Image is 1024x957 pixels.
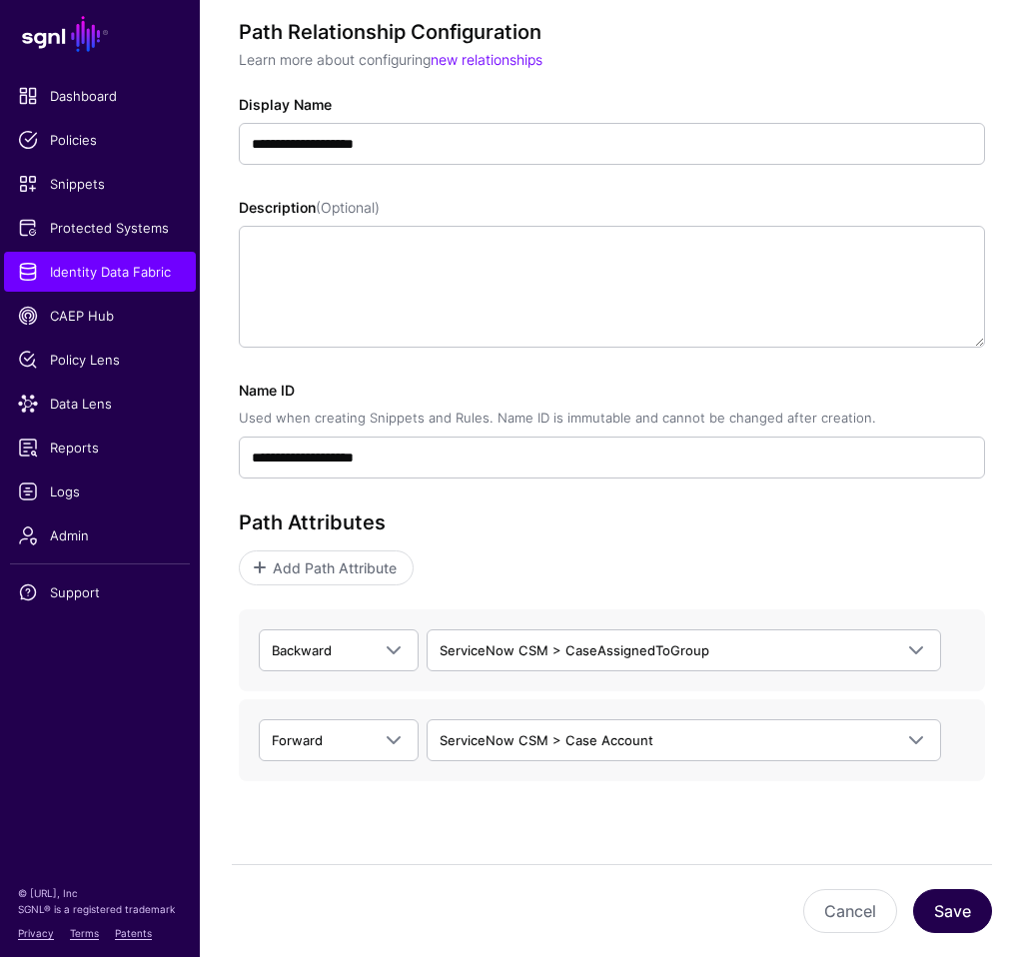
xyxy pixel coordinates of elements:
span: Support [18,582,182,602]
label: Display Name [239,94,332,115]
a: Policy Lens [4,340,196,380]
span: Admin [18,525,182,545]
span: Policy Lens [18,350,182,370]
span: CAEP Hub [18,306,182,326]
span: ServiceNow CSM > CaseAssignedToGroup [440,642,709,658]
a: Data Lens [4,384,196,424]
a: Privacy [18,927,54,939]
a: Identity Data Fabric [4,252,196,292]
h3: Path Attributes [239,510,984,534]
label: Name ID [239,380,876,429]
span: Backward [272,642,332,658]
a: Policies [4,120,196,160]
div: Used when creating Snippets and Rules. Name ID is immutable and cannot be changed after creation. [239,409,876,429]
a: Dashboard [4,76,196,116]
a: Patents [115,927,152,939]
span: Logs [18,481,182,501]
p: Learn more about configuring [239,49,984,70]
a: Snippets [4,164,196,204]
span: Protected Systems [18,218,182,238]
a: new relationships [431,51,542,68]
h3: Path Relationship Configuration [239,20,984,44]
span: Reports [18,438,182,458]
a: Protected Systems [4,208,196,248]
span: ServiceNow CSM > Case Account [440,732,653,748]
span: Identity Data Fabric [18,262,182,282]
a: Admin [4,515,196,555]
span: (Optional) [316,199,380,216]
a: Terms [70,927,99,939]
a: CAEP Hub [4,296,196,336]
label: Description [239,197,380,218]
a: Logs [4,472,196,511]
button: Cancel [803,889,897,933]
span: Add Path Attribute [271,557,400,578]
span: Data Lens [18,394,182,414]
p: SGNL® is a registered trademark [18,901,182,917]
button: Save [913,889,992,933]
p: © [URL], Inc [18,885,182,901]
span: Policies [18,130,182,150]
span: Snippets [18,174,182,194]
a: SGNL [12,12,188,56]
span: Forward [272,732,323,748]
span: Dashboard [18,86,182,106]
a: Reports [4,428,196,468]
